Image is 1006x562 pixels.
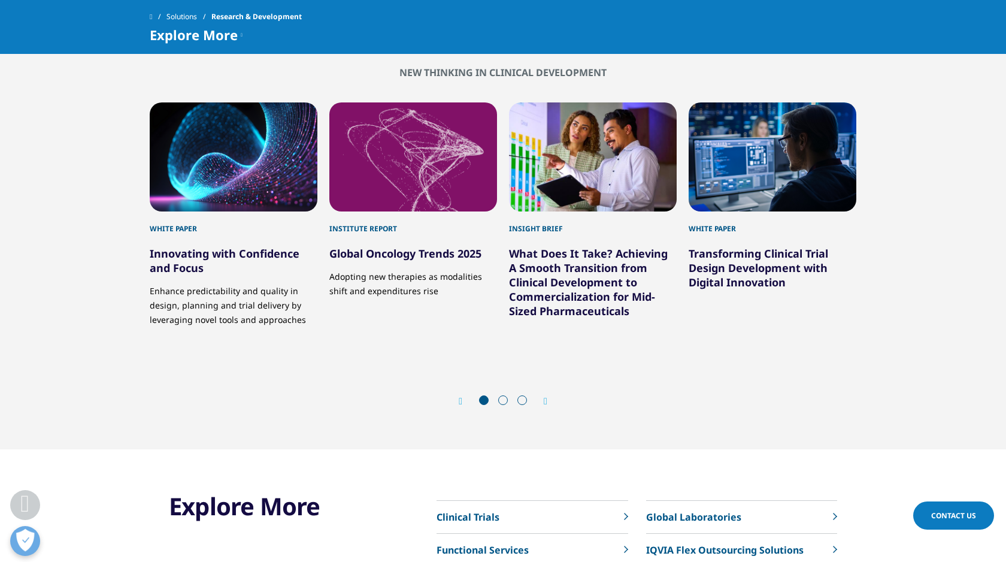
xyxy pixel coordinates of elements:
[509,102,677,342] div: 3 / 12
[459,395,474,407] div: Previous slide
[532,395,547,407] div: Next slide
[689,211,856,234] div: White Paper
[509,211,677,234] div: Insight Brief
[689,102,856,342] div: 4 / 12
[931,510,976,521] span: Contact Us
[646,543,804,557] p: IQVIA Flex Outsourcing Solutions
[169,491,369,521] h3: Explore More
[329,261,497,298] p: Adopting new therapies as modalities shift and expenditures rise
[166,6,211,28] a: Solutions
[437,510,499,524] p: Clinical Trials
[329,211,497,234] div: Institute Report
[150,28,238,42] span: Explore More
[150,275,317,327] p: Enhance predictability and quality in design, planning and trial delivery by leveraging novel too...
[211,6,302,28] span: Research & Development
[646,501,837,534] a: Global Laboratories
[150,67,856,78] h2: New thinking in clinical development
[689,246,828,289] a: Transforming Clinical Trial Design Development with Digital Innovation
[329,246,481,261] a: Global Oncology Trends 2025
[437,501,628,534] a: Clinical Trials
[10,526,40,556] button: Open Preferences
[150,211,317,234] div: White Paper
[646,510,741,524] p: Global Laboratories
[509,246,668,318] a: What Does It Take? Achieving A Smooth Transition from Clinical Development to Commercialization f...
[329,102,497,342] div: 2 / 12
[437,543,529,557] p: Functional Services
[150,102,317,342] div: 1 / 12
[150,246,299,275] a: Innovating with Confidence and Focus
[913,501,994,530] a: Contact Us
